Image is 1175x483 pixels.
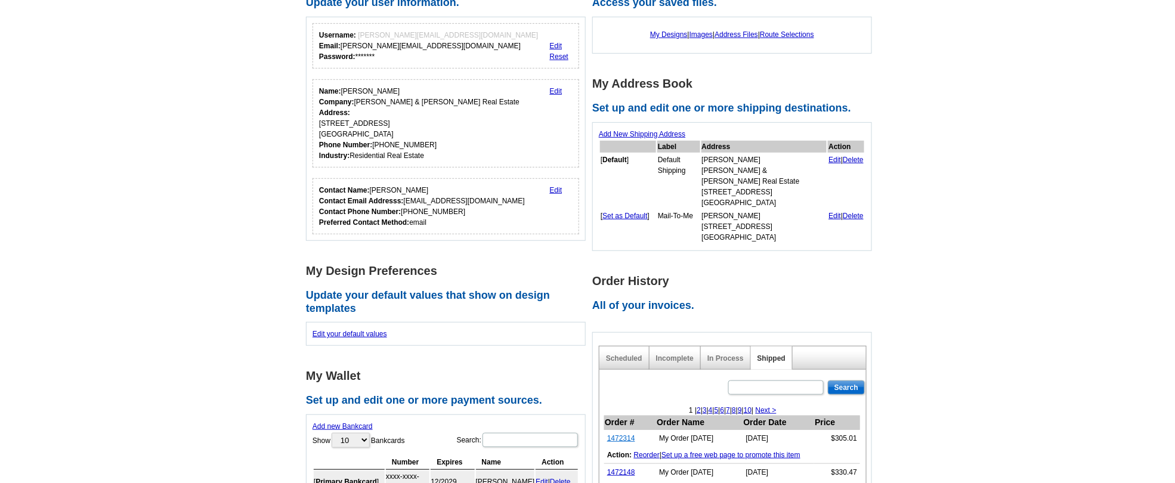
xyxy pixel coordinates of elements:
div: [PERSON_NAME] [PERSON_NAME] & [PERSON_NAME] Real Estate [STREET_ADDRESS] [GEOGRAPHIC_DATA] [PHONE... [319,86,520,161]
a: 9 [738,406,742,414]
a: 4 [709,406,713,414]
th: Order # [604,416,656,430]
a: Edit [550,186,562,194]
strong: Username: [319,31,356,39]
iframe: LiveChat chat widget [936,206,1175,483]
td: [ ] [600,154,656,209]
a: Reorder [634,451,660,459]
b: Default [602,156,627,164]
a: My Designs [650,30,688,39]
th: Address [701,141,827,153]
div: 1 | | | | | | | | | | [599,405,866,416]
th: Order Date [743,416,815,430]
a: Edit [828,156,841,164]
td: | [828,154,864,209]
label: Show Bankcards [313,432,405,449]
td: $305.01 [814,430,860,447]
th: Name [476,455,535,470]
a: 3 [703,406,707,414]
h2: Set up and edit one or more shipping destinations. [592,102,879,115]
strong: Name: [319,87,341,95]
strong: Phone Number: [319,141,372,149]
a: Incomplete [656,354,694,363]
a: Add New Shipping Address [599,130,685,138]
div: Your personal details. [313,79,579,168]
a: Next > [756,406,777,414]
a: 6 [721,406,725,414]
a: Edit [550,42,562,50]
h1: My Wallet [306,370,592,382]
td: | [604,447,860,464]
td: My Order [DATE] [656,464,743,481]
td: [PERSON_NAME] [STREET_ADDRESS] [GEOGRAPHIC_DATA] [701,210,827,243]
td: [DATE] [743,430,815,447]
h2: Update your default values that show on design templates [306,289,592,315]
input: Search [828,380,865,395]
h2: Set up and edit one or more payment sources. [306,394,592,407]
h1: My Address Book [592,78,879,90]
td: [DATE] [743,464,815,481]
a: Add new Bankcard [313,422,373,431]
td: [PERSON_NAME] [PERSON_NAME] & [PERSON_NAME] Real Estate [STREET_ADDRESS] [GEOGRAPHIC_DATA] [701,154,827,209]
a: Scheduled [606,354,642,363]
th: Price [814,416,860,430]
h1: My Design Preferences [306,265,592,277]
label: Search: [457,432,579,448]
a: Set up a free web page to promote this item [661,451,800,459]
a: 1472314 [607,434,635,442]
strong: Company: [319,98,354,106]
td: $330.47 [814,464,860,481]
th: Order Name [656,416,743,430]
a: 7 [726,406,730,414]
h2: All of your invoices. [592,299,879,312]
div: | | | [599,23,865,46]
a: Reset [550,52,568,61]
th: Label [657,141,700,153]
strong: Password: [319,52,355,61]
a: Shipped [757,354,786,363]
strong: Contact Phone Number: [319,208,401,216]
strong: Email: [319,42,341,50]
th: Number [386,455,429,470]
a: Edit your default values [313,330,387,338]
td: [ ] [600,210,656,243]
a: In Process [707,354,744,363]
th: Action [828,141,864,153]
div: [PERSON_NAME] [EMAIL_ADDRESS][DOMAIN_NAME] [PHONE_NUMBER] email [319,185,525,228]
div: [PERSON_NAME][EMAIL_ADDRESS][DOMAIN_NAME] ******* [319,30,538,62]
a: 1472148 [607,468,635,476]
strong: Industry: [319,151,350,160]
a: Images [689,30,713,39]
td: Default Shipping [657,154,700,209]
th: Action [536,455,578,470]
strong: Contact Email Addresss: [319,197,404,205]
b: Action: [607,451,632,459]
strong: Preferred Contact Method: [319,218,409,227]
a: Address Files [715,30,758,39]
div: Who should we contact regarding order issues? [313,178,579,234]
a: 5 [715,406,719,414]
strong: Address: [319,109,350,117]
a: Edit [550,87,562,95]
h1: Order History [592,275,879,287]
a: Set as Default [602,212,647,220]
td: | [828,210,864,243]
a: Delete [843,212,864,220]
td: Mail-To-Me [657,210,700,243]
a: Delete [843,156,864,164]
a: 10 [744,406,752,414]
input: Search: [483,433,578,447]
th: Expires [431,455,474,470]
a: 8 [732,406,736,414]
div: Your login information. [313,23,579,69]
span: [PERSON_NAME][EMAIL_ADDRESS][DOMAIN_NAME] [358,31,538,39]
a: 2 [697,406,701,414]
select: ShowBankcards [332,433,370,448]
td: My Order [DATE] [656,430,743,447]
a: Route Selections [760,30,814,39]
a: Edit [828,212,841,220]
strong: Contact Name: [319,186,370,194]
